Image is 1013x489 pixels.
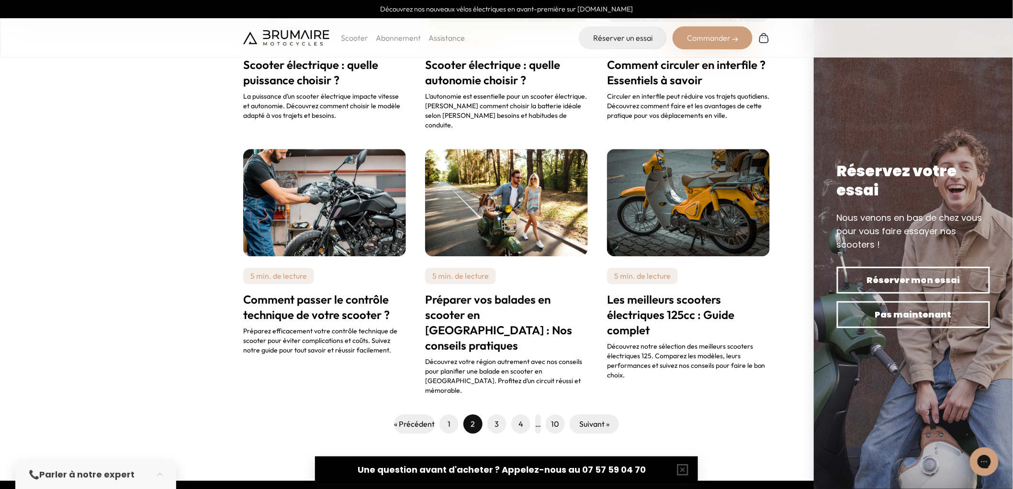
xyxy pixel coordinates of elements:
p: 5 min. de lecture [607,268,678,284]
p: 5 min. de lecture [425,268,496,284]
div: Circuler en interfile peut réduire vos trajets quotidiens. Découvrez comment faire et les avantag... [607,91,770,120]
img: les-meilleures-balades-en-scootera-decouvrir-partout-en-france_6289a47a-efaf-441e-b6e1-60dc7d2302... [425,149,588,256]
h2: Comment circuler en interfile ? Essentiels à savoir [607,57,770,88]
a: 10 [552,418,560,430]
div: Découvrez notre sélection des meilleurs scooters électriques 125. Comparez les modèles, leurs per... [607,341,770,380]
div: Commander [673,26,753,49]
div: v 4.0.25 [27,15,47,23]
div: L’autonomie est essentielle pour un scooter électrique. [PERSON_NAME] comment choisir la batterie... [425,91,588,130]
a: 4 [518,418,523,430]
a: Assistance [428,33,465,43]
div: Domaine [49,57,74,63]
h2: Scooter électrique : quelle puissance choisir ? [243,57,406,88]
h2: Préparer vos balades en scooter en [GEOGRAPHIC_DATA] : Nos conseils pratiques [425,292,588,353]
a: « Précédent [394,418,435,430]
a: 5 min. de lecture Les meilleurs scooters électriques 125cc : Guide complet Découvrez notre sélect... [607,149,770,395]
p: Scooter [341,32,368,44]
a: Réserver un essai [579,26,667,49]
img: tab_keywords_by_traffic_grey.svg [109,56,116,63]
img: Panier [758,32,770,44]
div: Mots-clés [119,57,146,63]
span: 2 [463,414,483,433]
img: controle-technique-scooter-comment-bien-sy-preparer_5264e4a8-ebf9-4db5-89c5-3859ffac829a.jpg [243,149,406,256]
a: Abonnement [376,33,421,43]
img: right-arrow-2.png [732,36,738,42]
img: logo_orange.svg [15,15,23,23]
h2: Comment passer le contrôle technique de votre scooter ? [243,292,406,322]
img: Top_5_des_meilleurs_scooters_electriques_125.jpg [607,149,770,256]
a: 5 min. de lecture Préparer vos balades en scooter en [GEOGRAPHIC_DATA] : Nos conseils pratiques D... [425,149,588,395]
div: La puissance d’un scooter électrique impacte vitesse et autonomie. Découvrez comment choisir le m... [243,91,406,120]
img: website_grey.svg [15,25,23,33]
a: 5 min. de lecture Comment passer le contrôle technique de votre scooter ? Préparez efficacement v... [243,149,406,395]
div: Préparez efficacement votre contrôle technique de scooter pour éviter complications et coûts. Sui... [243,326,406,355]
div: Domaine: [DOMAIN_NAME] [25,25,108,33]
img: Brumaire Motocycles [243,30,329,45]
h2: Les meilleurs scooters électriques 125cc : Guide complet [607,292,770,338]
div: Découvrez votre région autrement avec nos conseils pour planifier une balade en scooter en [GEOGR... [425,357,588,395]
a: 3 [495,418,499,430]
a: 1 [448,418,450,430]
h2: Scooter électrique : quelle autonomie choisir ? [425,57,588,88]
span: … [535,414,541,433]
a: Suivant » [579,418,609,430]
img: tab_domain_overview_orange.svg [39,56,46,63]
p: 5 min. de lecture [243,268,314,284]
iframe: Gorgias live chat messenger [965,444,1003,479]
